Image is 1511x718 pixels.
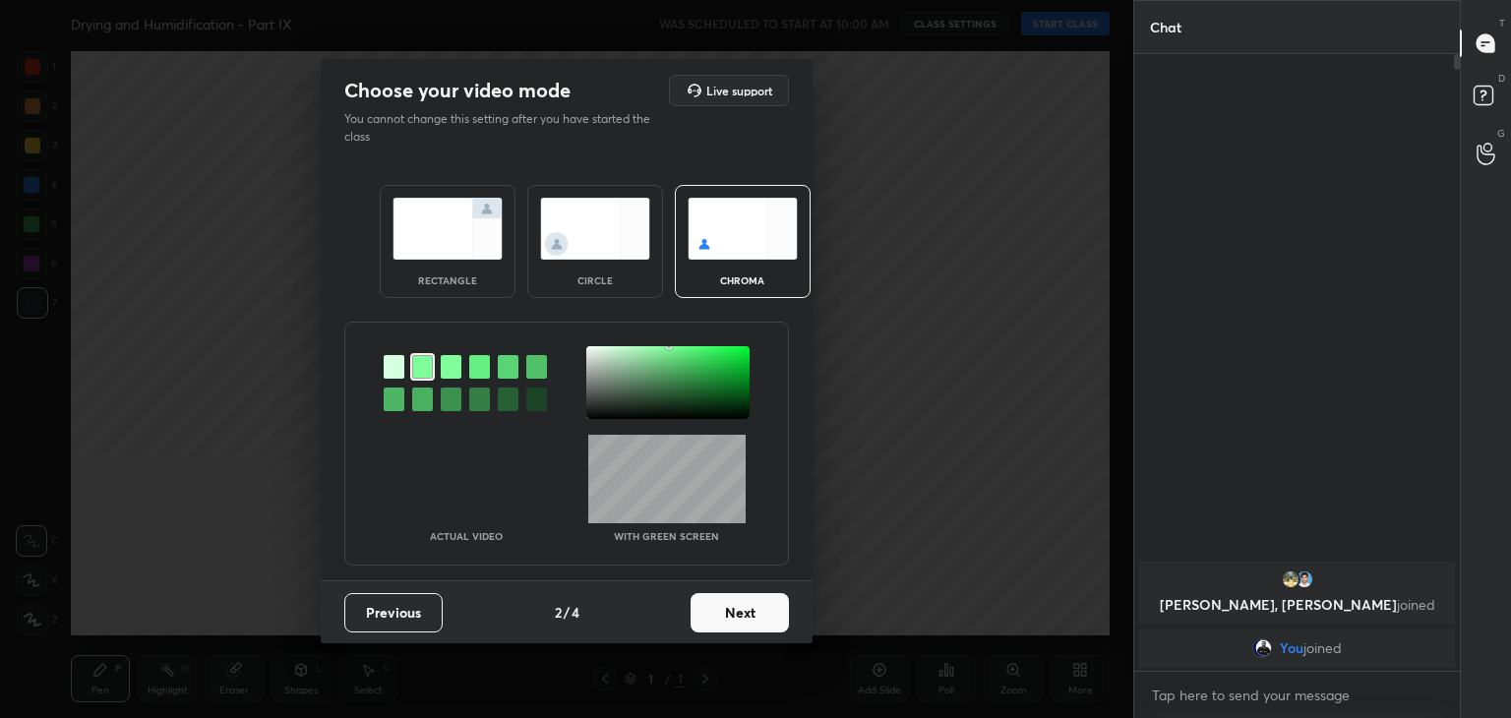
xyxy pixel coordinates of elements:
[1499,16,1505,30] p: T
[1397,595,1435,614] span: joined
[1280,640,1303,656] span: You
[1134,1,1197,53] p: Chat
[556,275,635,285] div: circle
[1295,569,1314,589] img: 3
[1151,597,1443,613] p: [PERSON_NAME], [PERSON_NAME]
[691,593,789,632] button: Next
[408,275,487,285] div: rectangle
[540,198,650,260] img: circleScreenIcon.acc0effb.svg
[564,602,570,623] h4: /
[393,198,503,260] img: normalScreenIcon.ae25ed63.svg
[1498,71,1505,86] p: D
[1497,126,1505,141] p: G
[1252,638,1272,658] img: 06bb0d84a8f94ea8a9cc27b112cd422f.jpg
[614,531,719,541] p: With green screen
[344,110,663,146] p: You cannot change this setting after you have started the class
[1303,640,1342,656] span: joined
[688,198,798,260] img: chromaScreenIcon.c19ab0a0.svg
[430,531,503,541] p: Actual Video
[555,602,562,623] h4: 2
[572,602,579,623] h4: 4
[1281,569,1300,589] img: b420a92da722494d926044f379b41fde.jpg
[1134,558,1460,672] div: grid
[703,275,782,285] div: chroma
[344,593,443,632] button: Previous
[344,78,571,103] h2: Choose your video mode
[706,85,772,96] h5: Live support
